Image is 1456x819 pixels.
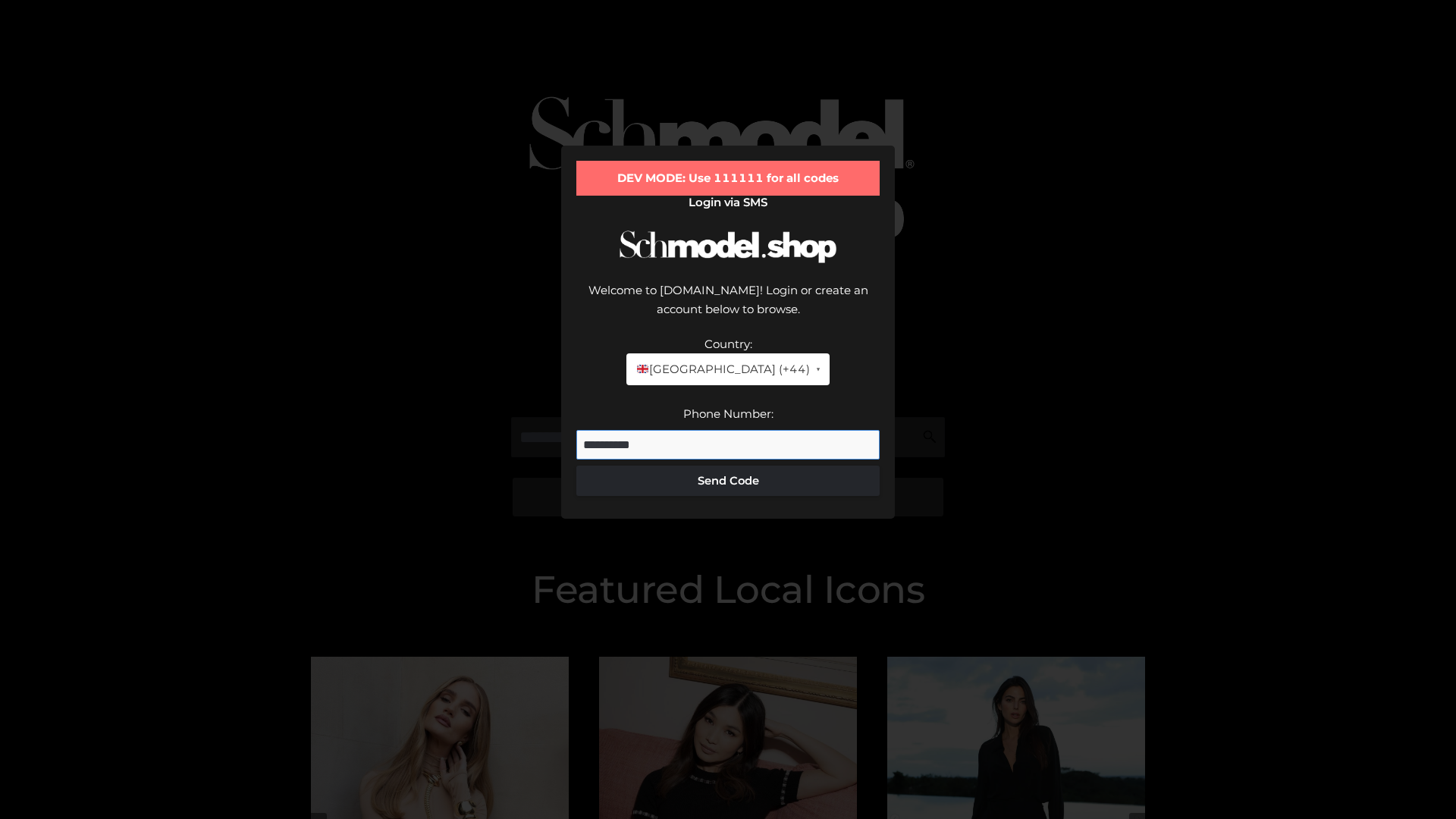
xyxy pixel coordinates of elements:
[614,217,842,277] img: Schmodel Logo
[576,281,880,334] div: Welcome to [DOMAIN_NAME]! Login or create an account below to browse.
[635,359,809,379] span: [GEOGRAPHIC_DATA] (+44)
[683,406,773,421] label: Phone Number:
[576,196,880,209] h2: Login via SMS
[576,466,880,496] button: Send Code
[576,161,880,196] div: DEV MODE: Use 111111 for all codes
[704,337,752,351] label: Country:
[637,363,648,375] img: 🇬🇧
